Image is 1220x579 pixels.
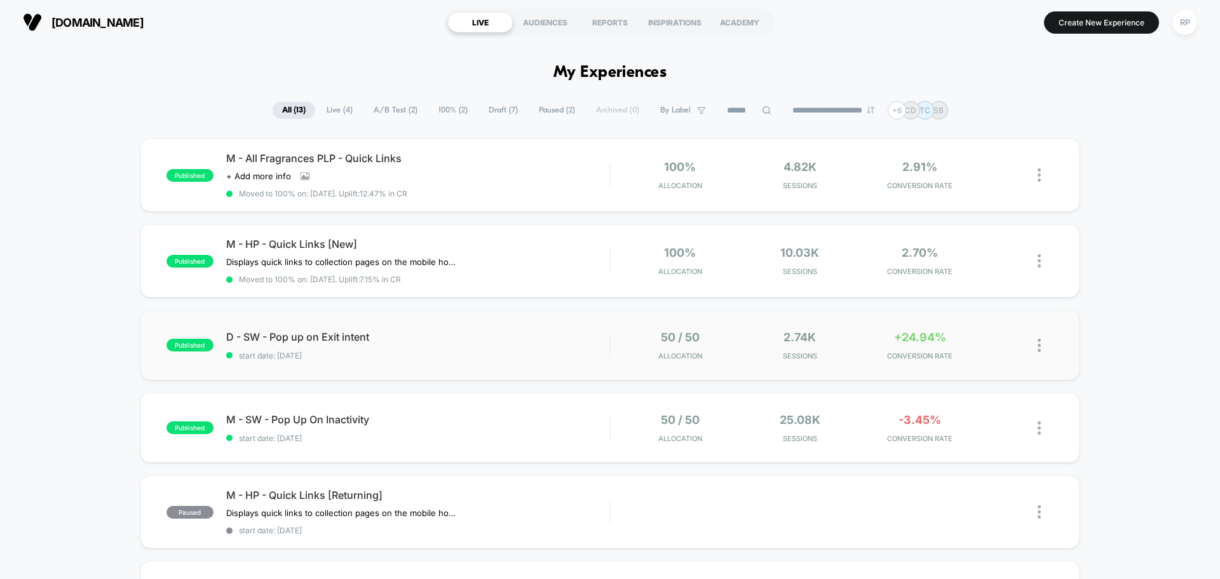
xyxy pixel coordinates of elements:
[226,526,609,535] span: start date: [DATE]
[863,434,977,443] span: CONVERSION RATE
[898,413,941,426] span: -3.45%
[783,160,817,174] span: 4.82k
[226,508,462,518] span: Displays quick links to collection pages on the mobile homepage.
[226,171,291,181] span: + Add more info
[479,102,527,119] span: Draft ( 7 )
[226,238,609,250] span: M - HP - Quick Links [New]
[578,12,642,32] div: REPORTS
[226,433,609,443] span: start date: [DATE]
[1169,10,1201,36] button: RP
[743,181,857,190] span: Sessions
[1044,11,1159,34] button: Create New Experience
[317,102,362,119] span: Live ( 4 )
[226,489,609,501] span: M - HP - Quick Links [Returning]
[553,64,667,82] h1: My Experiences
[743,434,857,443] span: Sessions
[867,106,874,114] img: end
[1038,505,1041,519] img: close
[707,12,772,32] div: ACADEMY
[1038,339,1041,352] img: close
[664,160,696,174] span: 100%
[660,106,691,115] span: By Label
[273,102,315,119] span: All ( 13 )
[529,102,585,119] span: Paused ( 2 )
[226,257,462,267] span: Displays quick links to collection pages on the mobile homepage.
[888,101,906,119] div: + 6
[743,351,857,360] span: Sessions
[429,102,477,119] span: 100% ( 2 )
[51,16,144,29] span: [DOMAIN_NAME]
[166,255,213,268] span: published
[863,351,977,360] span: CONVERSION RATE
[780,246,819,259] span: 10.03k
[658,181,702,190] span: Allocation
[1038,168,1041,182] img: close
[664,246,696,259] span: 100%
[894,330,946,344] span: +24.94%
[364,102,427,119] span: A/B Test ( 2 )
[448,12,513,32] div: LIVE
[863,181,977,190] span: CONVERSION RATE
[658,351,702,360] span: Allocation
[19,12,147,32] button: [DOMAIN_NAME]
[661,413,700,426] span: 50 / 50
[226,413,609,426] span: M - SW - Pop Up On Inactivity
[661,330,700,344] span: 50 / 50
[780,413,820,426] span: 25.08k
[902,246,938,259] span: 2.70%
[166,506,213,519] span: paused
[783,330,816,344] span: 2.74k
[166,421,213,434] span: published
[863,267,977,276] span: CONVERSION RATE
[239,189,407,198] span: Moved to 100% on: [DATE] . Uplift: 12.47% in CR
[658,267,702,276] span: Allocation
[513,12,578,32] div: AUDIENCES
[166,339,213,351] span: published
[23,13,42,32] img: Visually logo
[905,106,916,115] p: CD
[1038,254,1041,268] img: close
[226,152,609,165] span: M - All Fragrances PLP - Quick Links
[239,275,401,284] span: Moved to 100% on: [DATE] . Uplift: 7.15% in CR
[1172,10,1197,35] div: RP
[642,12,707,32] div: INSPIRATIONS
[902,160,937,174] span: 2.91%
[226,330,609,343] span: D - SW - Pop up on Exit intent
[226,351,609,360] span: start date: [DATE]
[1038,421,1041,435] img: close
[919,106,930,115] p: TC
[933,106,944,115] p: SB
[658,434,702,443] span: Allocation
[166,169,213,182] span: published
[743,267,857,276] span: Sessions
